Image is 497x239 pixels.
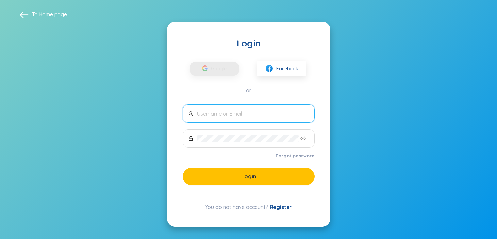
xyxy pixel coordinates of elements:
[211,62,230,76] span: Google
[197,110,309,117] input: Username or Email
[300,136,306,141] span: eye-invisible
[257,61,306,76] button: facebookFacebook
[183,168,315,185] button: Login
[183,37,315,49] div: Login
[265,64,273,73] img: facebook
[188,136,193,141] span: lock
[276,65,298,72] span: Facebook
[32,11,67,18] span: To
[190,62,239,76] button: Google
[270,204,292,210] a: Register
[39,11,67,18] a: Home page
[183,87,315,94] div: or
[276,153,315,159] a: Forgot password
[188,111,193,116] span: user
[183,203,315,211] div: You do not have account?
[241,173,256,180] span: Login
